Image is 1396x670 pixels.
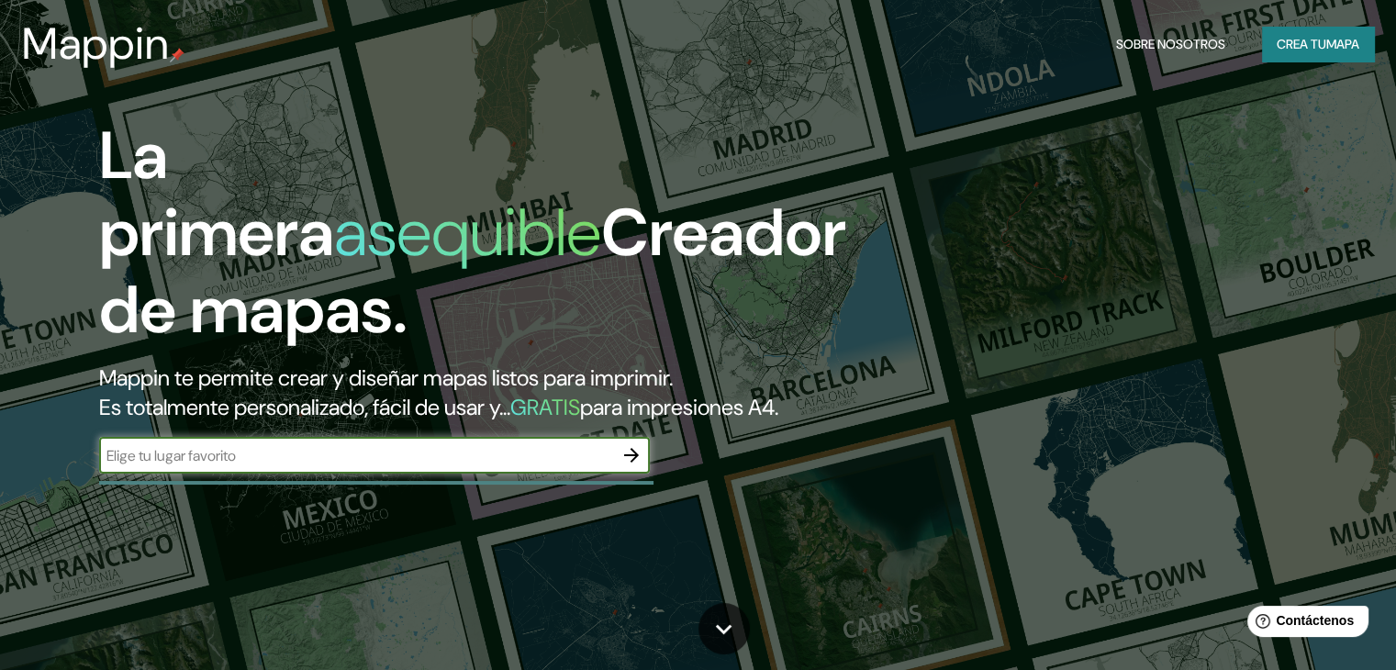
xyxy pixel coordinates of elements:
font: La primera [99,113,334,275]
img: pin de mapeo [170,48,184,62]
font: mapa [1326,36,1359,52]
button: Crea tumapa [1262,27,1374,61]
button: Sobre nosotros [1109,27,1233,61]
font: Es totalmente personalizado, fácil de usar y... [99,393,510,421]
font: asequible [334,190,601,275]
font: Mappin [22,15,170,73]
font: Mappin te permite crear y diseñar mapas listos para imprimir. [99,363,673,392]
font: Crea tu [1277,36,1326,52]
font: GRATIS [510,393,580,421]
font: Sobre nosotros [1116,36,1225,52]
font: para impresiones A4. [580,393,778,421]
input: Elige tu lugar favorito [99,445,613,466]
font: Creador de mapas. [99,190,846,352]
iframe: Lanzador de widgets de ayuda [1233,598,1376,650]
